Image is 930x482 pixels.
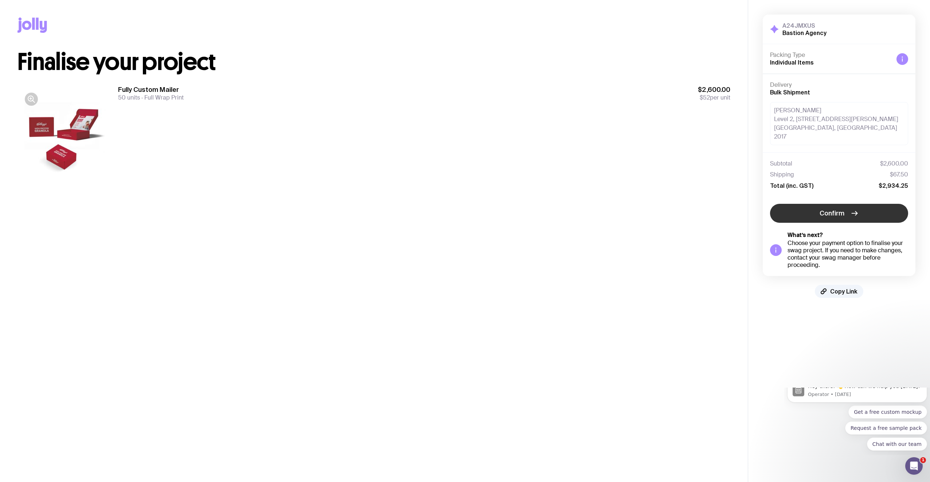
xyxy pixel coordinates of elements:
span: $2,934.25 [879,182,908,189]
span: Copy Link [830,288,857,295]
div: Choose your payment option to finalise your swag project. If you need to make changes, contact yo... [788,240,908,269]
span: Bulk Shipment [770,89,810,96]
h2: Bastion Agency [782,29,827,36]
div: [PERSON_NAME] Level 2, [STREET_ADDRESS][PERSON_NAME] [GEOGRAPHIC_DATA], [GEOGRAPHIC_DATA] 2017 [770,102,908,145]
div: Quick reply options [3,18,143,63]
p: Message from Operator, sent 3w ago [24,4,137,10]
button: Confirm [770,204,908,223]
span: 1 [920,457,926,463]
button: Quick reply: Chat with our team [83,50,143,63]
iframe: Intercom notifications message [784,388,930,455]
span: Full Wrap Print [140,94,184,101]
h1: Finalise your project [17,50,730,74]
button: Copy Link [815,285,863,298]
span: Individual Items [770,59,814,66]
span: Confirm [820,209,844,218]
h3: A24JMXUS [782,22,827,29]
span: $2,600.00 [880,160,908,167]
h5: What’s next? [788,232,908,239]
span: Total (inc. GST) [770,182,813,189]
button: Quick reply: Request a free sample pack [61,34,143,47]
span: Shipping [770,171,794,178]
span: $52 [700,94,710,101]
h3: Fully Custom Mailer [118,85,184,94]
iframe: Intercom live chat [905,457,923,475]
h4: Packing Type [770,51,891,59]
span: 50 units [118,94,140,101]
h4: Delivery [770,81,908,89]
span: $2,600.00 [698,85,730,94]
span: per unit [698,94,730,101]
span: Subtotal [770,160,792,167]
span: $67.50 [890,171,908,178]
button: Quick reply: Get a free custom mockup [64,18,143,31]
